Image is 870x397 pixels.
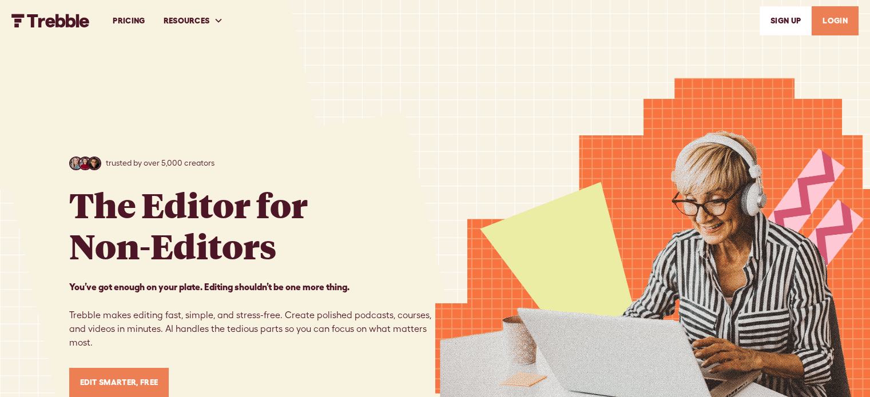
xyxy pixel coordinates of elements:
[69,184,308,266] h1: The Editor for Non-Editors
[154,1,233,41] div: RESOURCES
[69,368,169,397] a: Edit Smarter, Free
[69,280,435,350] p: Trebble makes editing fast, simple, and stress-free. Create polished podcasts, courses, and video...
[104,1,154,41] a: PRICING
[69,282,349,292] strong: You’ve got enough on your plate. Editing shouldn’t be one more thing. ‍
[11,14,90,27] a: home
[11,14,90,27] img: Trebble FM Logo
[812,6,859,35] a: LOGIN
[760,6,812,35] a: SIGn UP
[106,157,214,169] p: trusted by over 5,000 creators
[164,15,210,27] div: RESOURCES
